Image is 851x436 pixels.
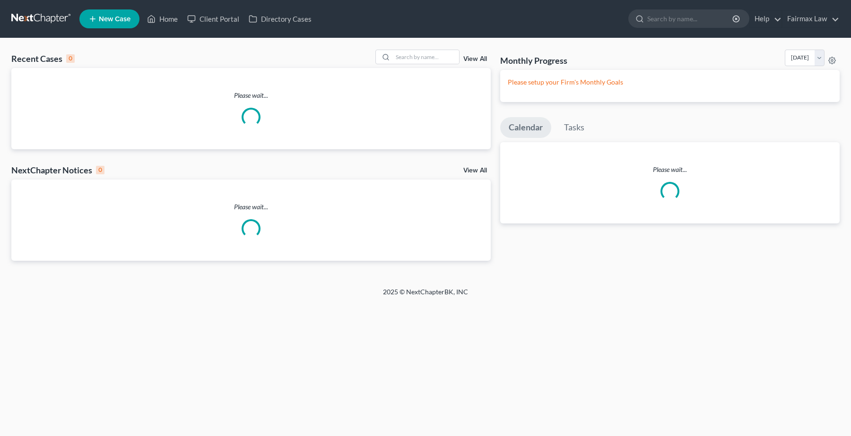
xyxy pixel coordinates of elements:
[500,55,567,66] h3: Monthly Progress
[393,50,459,64] input: Search by name...
[182,10,244,27] a: Client Portal
[11,53,75,64] div: Recent Cases
[463,56,487,62] a: View All
[782,10,839,27] a: Fairmax Law
[244,10,316,27] a: Directory Cases
[11,164,104,176] div: NextChapter Notices
[11,91,491,100] p: Please wait...
[142,10,182,27] a: Home
[750,10,782,27] a: Help
[99,16,130,23] span: New Case
[463,167,487,174] a: View All
[508,77,832,87] p: Please setup your Firm's Monthly Goals
[11,202,491,212] p: Please wait...
[96,166,104,174] div: 0
[500,165,840,174] p: Please wait...
[156,287,695,304] div: 2025 © NextChapterBK, INC
[500,117,551,138] a: Calendar
[556,117,593,138] a: Tasks
[66,54,75,63] div: 0
[647,10,734,27] input: Search by name...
